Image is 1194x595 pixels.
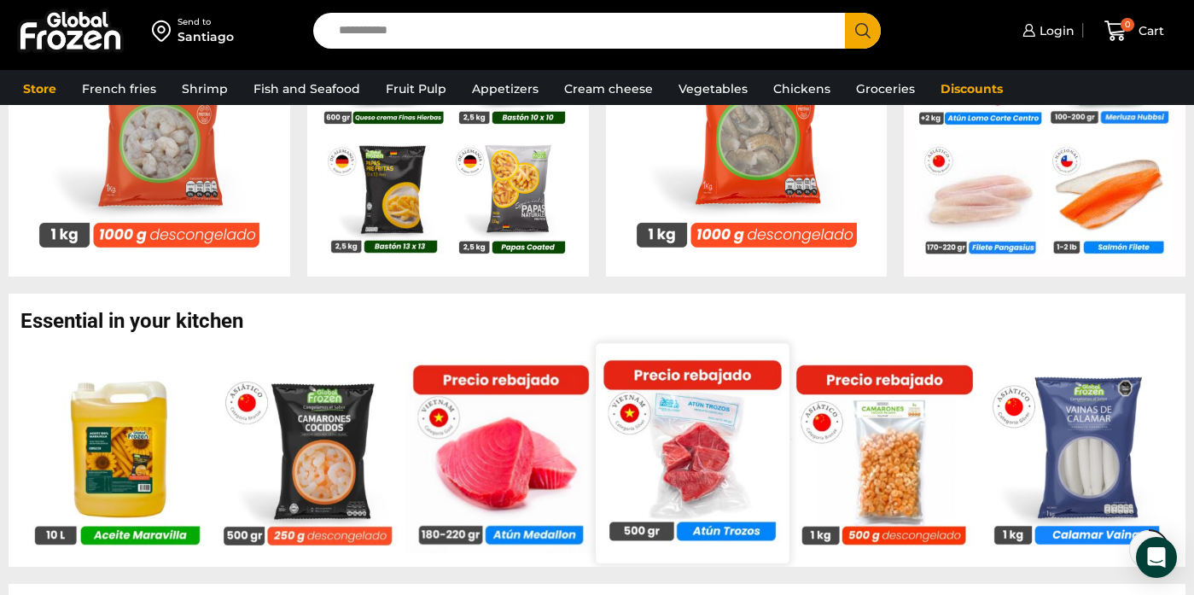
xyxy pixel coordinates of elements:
a: Appetizers [463,73,547,105]
a: Chickens [765,73,839,105]
font: Send to [178,16,211,27]
img: address-field-icon.svg [152,16,178,45]
a: 0 Cart [1092,11,1177,51]
font: Discounts [941,81,1003,96]
font: Appetizers [472,81,539,96]
font: Store [23,81,56,96]
div: Open Intercom Messenger [1136,537,1177,578]
a: Discounts [932,73,1011,105]
button: Search button [845,13,881,49]
font: 0 [1125,20,1131,29]
font: Cream cheese [564,81,653,96]
font: Cart [1139,23,1164,38]
a: Store [15,73,65,105]
a: Groceries [847,73,923,105]
font: Login [1040,23,1075,38]
font: Vegetables [679,81,748,96]
a: Vegetables [670,73,756,105]
a: Login [1018,14,1075,48]
font: Fruit Pulp [386,81,446,96]
a: Cream cheese [556,73,661,105]
font: Groceries [856,81,915,96]
a: Shrimp [173,73,236,105]
font: Fish and Seafood [253,81,360,96]
font: Essential in your kitchen [20,309,243,333]
a: Fish and Seafood [245,73,369,105]
font: French fries [82,81,156,96]
a: French fries [73,73,165,105]
a: Fruit Pulp [377,73,455,105]
font: Santiago [178,29,234,44]
font: Shrimp [182,81,228,96]
font: Chickens [773,81,830,96]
